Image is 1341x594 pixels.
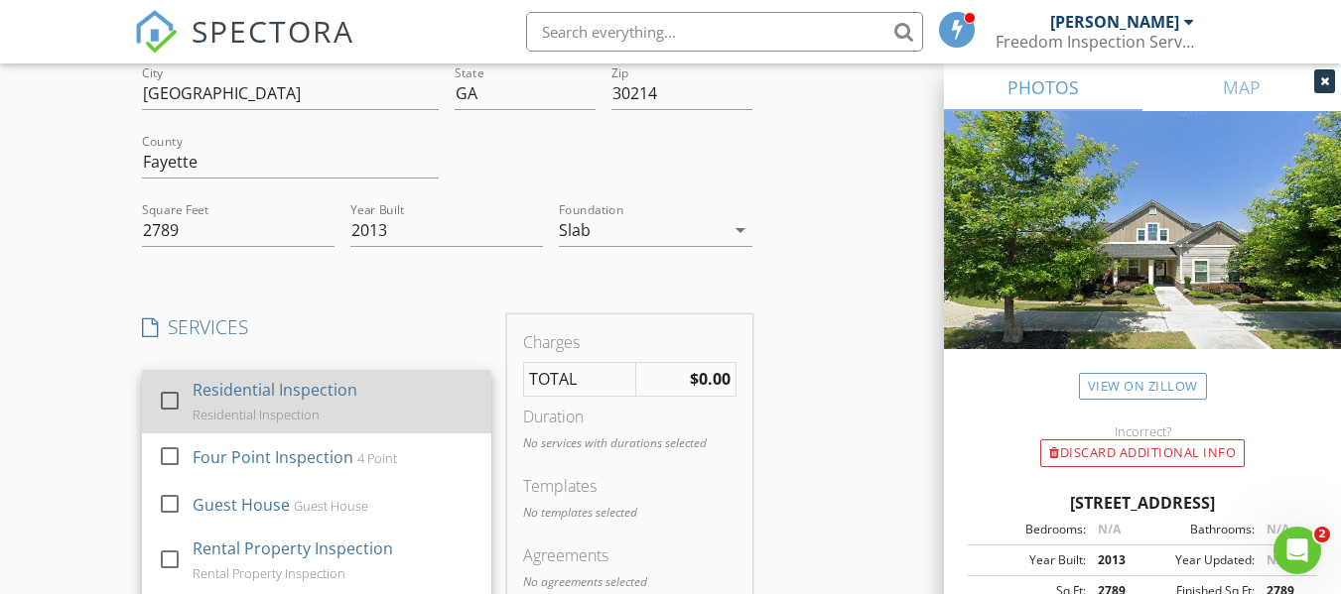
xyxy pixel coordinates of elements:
div: Residential Inspection [193,407,320,422]
div: Rental Property Inspection [193,536,393,560]
div: Bathrooms: [1142,521,1255,538]
div: Templates [523,474,737,498]
strong: $0.00 [690,368,731,390]
span: N/A [1098,521,1121,537]
div: 4 Point [357,450,397,466]
div: Discard Additional info [1040,439,1245,467]
img: streetview [944,111,1341,397]
div: Year Built: [974,551,1086,569]
span: N/A [1267,521,1289,537]
div: Incorrect? [944,423,1341,439]
div: Rental Property Inspection [193,565,345,581]
div: 2013 [1086,551,1142,569]
p: No agreements selected [523,573,737,591]
div: Agreements [523,543,737,567]
span: 2 [1314,527,1330,542]
div: Residential Inspection [193,378,357,402]
div: Guest House [294,498,368,514]
a: MAP [1142,63,1341,111]
iframe: Intercom live chat [1274,527,1321,574]
a: View on Zillow [1079,373,1207,400]
a: PHOTOS [944,63,1142,111]
a: SPECTORA [134,27,354,68]
img: The Best Home Inspection Software - Spectora [134,10,178,54]
div: [PERSON_NAME] [1050,12,1179,32]
div: Duration [523,405,737,428]
div: Guest House [193,493,290,517]
p: No templates selected [523,504,737,522]
div: Charges [523,330,737,354]
div: Four Point Inspection [193,445,353,469]
span: N/A [1267,551,1289,568]
h4: SERVICES [142,314,491,340]
div: [STREET_ADDRESS] [968,491,1317,515]
td: TOTAL [523,362,636,397]
input: Search everything... [526,12,923,52]
span: SPECTORA [192,10,354,52]
div: Bedrooms: [974,521,1086,538]
p: No services with durations selected [523,434,737,452]
div: Freedom Inspection Services [996,32,1194,52]
i: arrow_drop_down [729,218,752,242]
div: Slab [559,221,591,239]
div: Year Updated: [1142,551,1255,569]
